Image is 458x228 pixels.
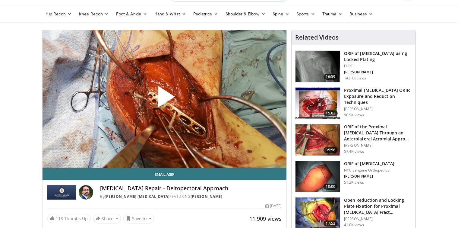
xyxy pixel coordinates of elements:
p: 51.2K views [344,180,364,185]
p: NYU Langone Orthopedics [344,168,394,173]
p: [PERSON_NAME] [344,70,412,75]
a: Sports [293,8,319,20]
a: Pediatrics [190,8,222,20]
a: Spine [269,8,293,20]
p: 90.9K views [344,113,364,117]
span: 10:00 [324,184,338,190]
a: Foot & Ankle [112,8,151,20]
h3: Proximal [MEDICAL_DATA] ORIF: Exposure and Reduction Techniques [344,87,412,105]
p: FORE [344,64,412,69]
a: 16:59 ORIF of [MEDICAL_DATA] using Locked Plating FORE [PERSON_NAME] 143.1K views [295,50,412,82]
p: [PERSON_NAME] [344,107,412,111]
img: gardener_hum_1.png.150x105_q85_crop-smart_upscale.jpg [295,88,340,119]
img: gardner_3.png.150x105_q85_crop-smart_upscale.jpg [295,124,340,156]
button: Save to [123,214,154,223]
span: 113 [56,216,63,221]
img: Avatar [79,185,93,200]
a: 10:00 ORIF of [MEDICAL_DATA] NYU Langone Orthopedics [PERSON_NAME] 51.2K views [295,161,412,193]
h4: [MEDICAL_DATA] Repair - Deltopectoral Approach [100,185,282,192]
button: Share [93,214,121,223]
a: Shoulder & Elbow [222,8,269,20]
img: Rothman Hand Surgery [47,185,76,200]
h3: ORIF of the Proximal [MEDICAL_DATA] Through an Anterolateral Acromial Appro… [344,124,412,142]
button: Play Video [110,69,219,129]
a: [PERSON_NAME] [191,194,223,199]
a: 113 Thumbs Up [47,214,91,223]
a: Hand & Wrist [151,8,190,20]
span: 05:56 [324,147,338,153]
a: Trauma [319,8,346,20]
p: 57.4K views [344,149,364,154]
span: 17:53 [324,220,338,226]
a: 05:56 ORIF of the Proximal [MEDICAL_DATA] Through an Anterolateral Acromial Appro… [PERSON_NAME] ... [295,124,412,156]
a: Business [346,8,377,20]
span: 15:02 [324,110,338,116]
h3: ORIF of [MEDICAL_DATA] using Locked Plating [344,50,412,63]
a: 15:02 Proximal [MEDICAL_DATA] ORIF: Exposure and Reduction Techniques [PERSON_NAME] 90.9K views [295,87,412,119]
h4: Related Videos [295,34,339,41]
p: 143.1K views [344,76,366,81]
div: By FEATURING [100,194,282,199]
div: [DATE] [265,203,282,209]
p: [PERSON_NAME] [344,143,412,148]
p: 41.0K views [344,223,364,227]
span: 16:59 [324,74,338,80]
video-js: Video Player [43,30,287,168]
img: Mighell_-_Locked_Plating_for_Proximal_Humerus_Fx_100008672_2.jpg.150x105_q85_crop-smart_upscale.jpg [295,51,340,82]
p: [PERSON_NAME] [344,174,394,179]
a: Email Asif [43,168,287,180]
span: 11,909 views [249,215,282,222]
a: Hip Recon [42,8,76,20]
h3: Open Reduction and Locking Plate Fixation for Proximal [MEDICAL_DATA] Fract… [344,197,412,215]
h3: ORIF of [MEDICAL_DATA] [344,161,394,167]
a: [PERSON_NAME] [MEDICAL_DATA] [105,194,170,199]
a: Knee Recon [75,8,112,20]
p: [PERSON_NAME] [344,217,412,221]
img: 270515_0000_1.png.150x105_q85_crop-smart_upscale.jpg [295,161,340,192]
